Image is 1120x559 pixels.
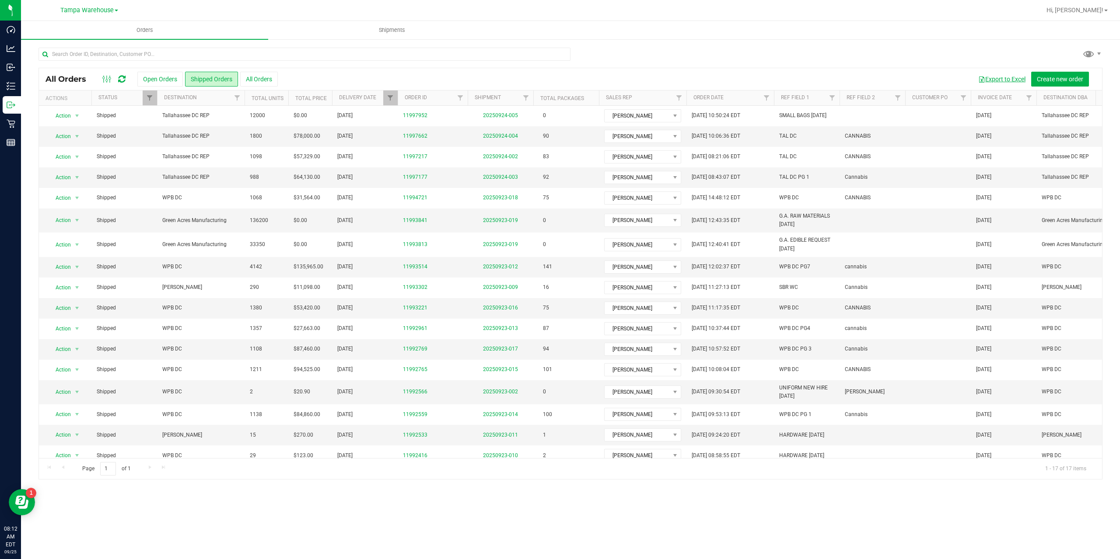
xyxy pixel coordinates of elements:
span: Tallahassee DC REP [1042,153,1119,161]
span: Action [48,408,71,420]
span: Action [48,302,71,314]
span: [PERSON_NAME] [605,386,670,398]
span: [PERSON_NAME] [1042,283,1119,292]
span: WPB DC PG4 [779,324,810,333]
span: $53,420.00 [294,304,320,312]
a: 20250923-012 [483,264,518,270]
span: Tallahassee DC REP [1042,111,1119,120]
span: Shipped [97,283,152,292]
span: Tallahassee DC REP [162,153,239,161]
span: SMALL BAGS [DATE] [779,111,826,120]
span: CANNABIS [845,365,871,374]
span: [DATE] [976,410,991,419]
span: 0 [539,109,550,122]
span: [PERSON_NAME] [605,239,670,251]
span: Shipped [97,345,152,353]
span: [PERSON_NAME] [605,323,670,335]
inline-svg: Inventory [7,82,15,90]
span: Cannabis [845,345,868,353]
a: Filter [956,90,971,105]
span: [DATE] [337,263,353,271]
a: Customer PO [912,94,948,101]
span: 87 [539,322,553,335]
a: Order Date [693,94,724,101]
span: [DATE] [337,153,353,161]
span: select [72,171,83,184]
span: Shipped [97,132,152,140]
a: Filter [453,90,468,105]
span: Tallahassee DC REP [1042,173,1119,181]
span: [DATE] [337,283,353,292]
span: 12000 [250,111,265,120]
span: Green Acres Manufacturing [162,240,239,249]
span: Create new order [1037,76,1083,83]
a: Filter [759,90,774,105]
a: 11994721 [403,194,427,202]
span: Tallahassee DC REP [162,132,239,140]
span: [DATE] 10:50:24 EDT [692,111,740,120]
span: $87,460.00 [294,345,320,353]
div: Actions [45,95,88,101]
span: [DATE] 08:43:07 EDT [692,173,740,181]
a: Filter [143,90,157,105]
span: TAL DC [779,132,797,140]
span: [DATE] 11:27:13 EDT [692,283,740,292]
span: Action [48,261,71,273]
span: [DATE] [337,216,353,225]
span: 101 [539,363,556,376]
span: [DATE] [337,365,353,374]
span: 290 [250,283,259,292]
span: [DATE] 10:57:52 EDT [692,345,740,353]
a: Filter [230,90,245,105]
a: 11992559 [403,410,427,419]
span: 90 [539,130,553,142]
span: 1138 [250,410,262,419]
inline-svg: Inbound [7,63,15,72]
span: 1211 [250,365,262,374]
a: Filter [672,90,686,105]
a: Total Units [252,95,283,101]
a: Filter [383,90,398,105]
a: Destination DBA [1043,94,1088,101]
span: Action [48,130,71,142]
a: Filter [825,90,840,105]
span: Action [48,192,71,204]
span: WPB DC PG7 [779,263,810,271]
a: 11992765 [403,365,427,374]
span: Tallahassee DC REP [162,111,239,120]
a: 20250923-010 [483,452,518,458]
span: [DATE] [976,240,991,249]
span: $64,130.00 [294,173,320,181]
span: CANNABIS [845,132,871,140]
span: 75 [539,302,553,314]
span: $20.90 [294,388,310,396]
span: 1380 [250,304,262,312]
span: [DATE] [337,132,353,140]
span: 92 [539,171,553,184]
span: select [72,364,83,376]
span: [DATE] [976,388,991,396]
a: 20250923-017 [483,346,518,352]
span: Action [48,323,71,335]
span: WPB DC PG 1 [779,410,812,419]
span: [DATE] 09:30:54 EDT [692,388,740,396]
a: 20250923-009 [483,284,518,290]
span: [DATE] [976,153,991,161]
span: Tallahassee DC REP [162,173,239,181]
span: Action [48,386,71,398]
span: Shipped [97,388,152,396]
span: [DATE] [337,324,353,333]
span: 94 [539,343,553,355]
a: Ref Field 1 [781,94,809,101]
span: Shipped [97,216,152,225]
span: Shipped [97,194,152,202]
inline-svg: Retail [7,119,15,128]
span: select [72,343,83,355]
span: Cannabis [845,283,868,292]
span: 4142 [250,263,262,271]
button: Export to Excel [973,72,1031,87]
span: [PERSON_NAME] [605,449,670,462]
a: 20250924-003 [483,174,518,180]
span: WPB DC [162,345,239,353]
span: Action [48,343,71,355]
